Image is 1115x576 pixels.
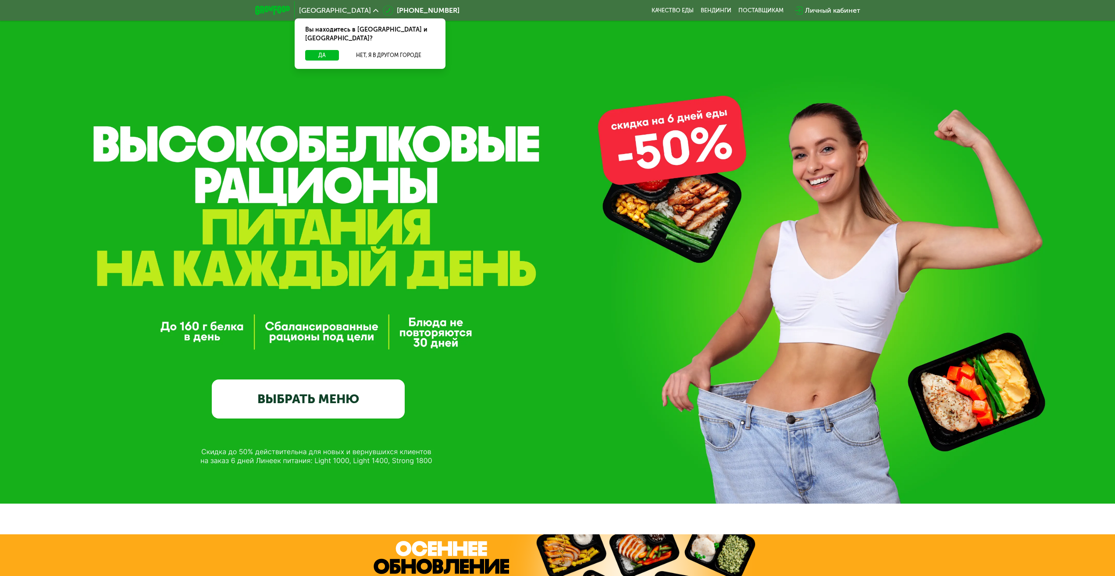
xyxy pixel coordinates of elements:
[652,7,694,14] a: Качество еды
[212,379,405,418] a: ВЫБРАТЬ МЕНЮ
[342,50,435,61] button: Нет, я в другом городе
[305,50,339,61] button: Да
[701,7,731,14] a: Вендинги
[383,5,460,16] a: [PHONE_NUMBER]
[805,5,860,16] div: Личный кабинет
[738,7,784,14] div: поставщикам
[299,7,371,14] span: [GEOGRAPHIC_DATA]
[295,18,445,50] div: Вы находитесь в [GEOGRAPHIC_DATA] и [GEOGRAPHIC_DATA]?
